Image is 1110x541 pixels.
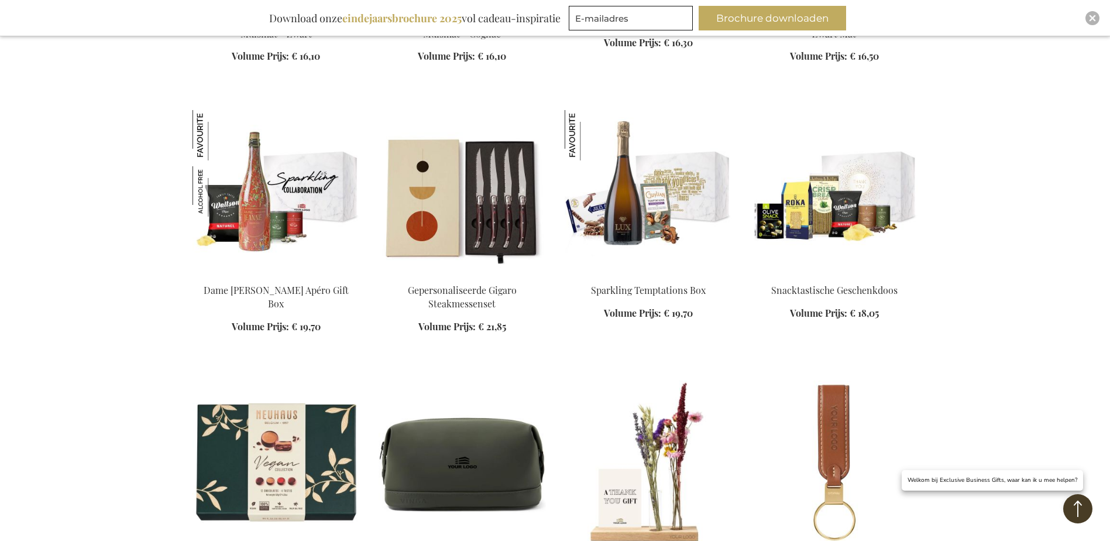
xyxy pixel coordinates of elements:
img: Dame Jeanne Biermocktail Apéro Gift Box [193,166,243,217]
a: Gepersonaliseerde Gigaro Steakmessenset [408,284,517,310]
span: € 19,70 [664,307,693,319]
a: Volume Prijs: € 16,10 [232,50,320,63]
form: marketing offers and promotions [569,6,696,34]
a: Gepersonaliseerde Lederen Muismat - Zwart [218,14,334,40]
button: Brochure downloaden [699,6,846,30]
a: Snacktastische Geschenkdoos [771,284,898,296]
img: Sparkling Temptations Box [565,110,615,160]
span: Volume Prijs: [790,307,847,319]
a: Volume Prijs: € 16,50 [790,50,879,63]
div: Close [1085,11,1099,25]
span: € 16,50 [850,50,879,62]
a: Dame Jeanne Biermocktail Apéro Gift Box Dame Jeanne Biermocktail Apéro Gift Box Dame Jeanne Bierm... [193,269,360,280]
span: Volume Prijs: [604,36,661,49]
span: € 16,30 [664,36,693,49]
a: Sparkling Temptations Box [591,284,706,296]
img: Close [1089,15,1096,22]
span: Volume Prijs: [418,320,476,333]
a: Volume Prijs: € 16,10 [418,50,506,63]
a: Personalised Gigaro Meat Knives [379,269,546,280]
span: Volume Prijs: [232,50,289,62]
a: Snacktastic Gift Box [751,269,918,280]
img: Snacktastic Gift Box [751,110,918,274]
span: € 21,85 [478,320,506,333]
span: € 19,70 [291,320,321,333]
a: Gepersonaliseerde Lederen Muismat - Cognac [404,14,520,40]
span: € 16,10 [477,50,506,62]
img: Dame Jeanne Biermocktail Apéro Gift Box [193,110,360,274]
img: Personalised Gigaro Meat Knives [379,110,546,274]
a: Gepersonaliseerde Geurkaars - Zwart Mat [769,14,900,40]
a: Volume Prijs: € 21,85 [418,320,506,334]
span: Volume Prijs: [604,307,661,319]
span: Volume Prijs: [418,50,475,62]
a: Volume Prijs: € 19,70 [232,320,321,334]
a: Volume Prijs: € 18,05 [790,307,879,320]
img: Sparkling Temptations Bpx [565,110,732,274]
span: € 18,05 [850,307,879,319]
span: Volume Prijs: [790,50,847,62]
div: Download onze vol cadeau-inspiratie [264,6,566,30]
a: Sparkling Temptations Bpx Sparkling Temptations Box [565,269,732,280]
a: Volume Prijs: € 19,70 [604,307,693,320]
img: Dame Jeanne Biermocktail Apéro Gift Box [193,110,243,160]
span: € 16,10 [291,50,320,62]
b: eindejaarsbrochure 2025 [342,11,462,25]
input: E-mailadres [569,6,693,30]
a: Dame [PERSON_NAME] Apéro Gift Box [204,284,349,310]
a: Volume Prijs: € 16,30 [604,36,693,50]
span: Volume Prijs: [232,320,289,333]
